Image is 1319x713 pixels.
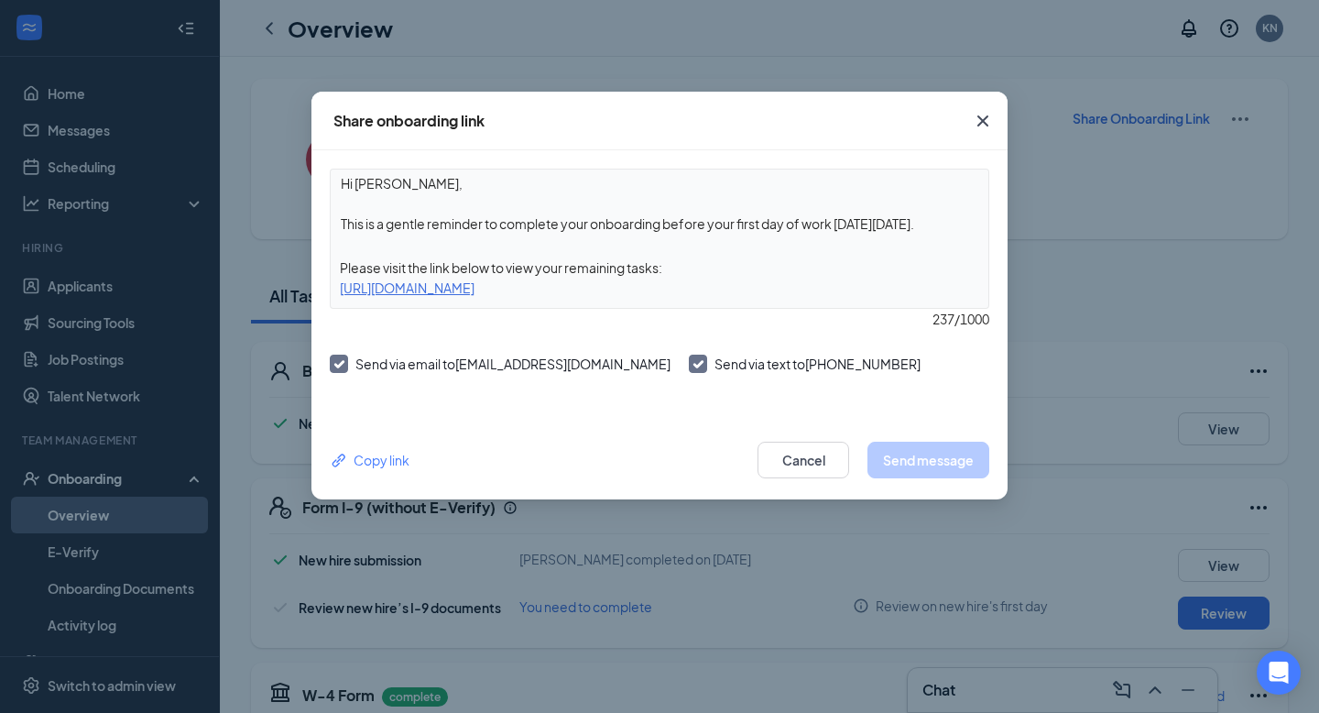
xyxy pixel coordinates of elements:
[714,356,921,372] span: Send via text to [PHONE_NUMBER]
[331,278,988,298] div: [URL][DOMAIN_NAME]
[330,450,409,470] button: Link Copy link
[1257,651,1301,695] div: Open Intercom Messenger
[333,111,485,131] div: Share onboarding link
[331,258,988,278] div: Please visit the link below to view your remaining tasks:
[330,450,409,470] div: Copy link
[972,110,994,132] svg: Cross
[867,442,989,478] button: Send message
[758,442,849,478] button: Cancel
[331,170,988,237] textarea: Hi [PERSON_NAME], This is a gentle reminder to complete your onboarding before your first day of ...
[355,356,670,372] span: Send via email to [EMAIL_ADDRESS][DOMAIN_NAME]
[330,309,989,329] div: 237 / 1000
[330,451,349,470] svg: Link
[958,92,1008,150] button: Close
